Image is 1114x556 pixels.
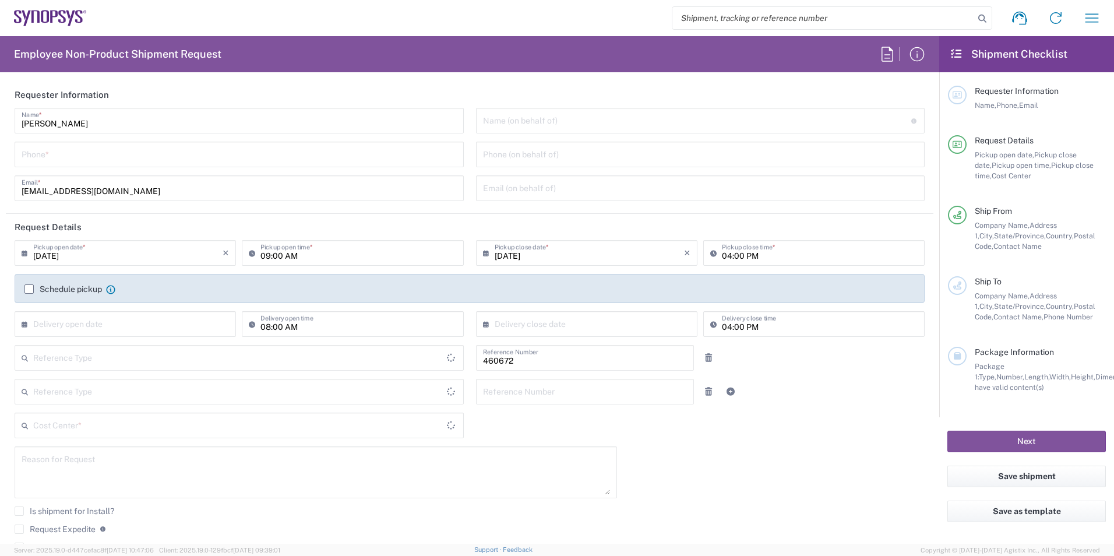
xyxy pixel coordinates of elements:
[950,47,1067,61] h2: Shipment Checklist
[722,383,739,400] a: Add Reference
[975,291,1030,300] span: Company Name,
[994,302,1046,311] span: State/Province,
[975,101,996,110] span: Name,
[993,312,1044,321] span: Contact Name,
[975,362,1004,381] span: Package 1:
[1046,302,1074,311] span: Country,
[15,221,82,233] h2: Request Details
[15,89,109,101] h2: Requester Information
[947,466,1106,487] button: Save shipment
[975,277,1002,286] span: Ship To
[14,547,154,554] span: Server: 2025.19.0-d447cefac8f
[992,161,1051,170] span: Pickup open time,
[684,244,690,262] i: ×
[975,206,1012,216] span: Ship From
[1046,231,1074,240] span: Country,
[993,242,1042,251] span: Contact Name
[24,284,102,294] label: Schedule pickup
[1019,101,1038,110] span: Email
[947,501,1106,522] button: Save as template
[1071,372,1095,381] span: Height,
[996,372,1024,381] span: Number,
[979,302,994,311] span: City,
[700,350,717,366] a: Remove Reference
[700,383,717,400] a: Remove Reference
[921,545,1100,555] span: Copyright © [DATE]-[DATE] Agistix Inc., All Rights Reserved
[994,231,1046,240] span: State/Province,
[233,547,280,554] span: [DATE] 09:39:01
[1024,372,1049,381] span: Length,
[1044,312,1093,321] span: Phone Number
[979,372,996,381] span: Type,
[992,171,1031,180] span: Cost Center
[975,221,1030,230] span: Company Name,
[503,546,533,553] a: Feedback
[15,543,108,552] label: Return label required
[107,547,154,554] span: [DATE] 10:47:06
[159,547,280,554] span: Client: 2025.19.0-129fbcf
[947,431,1106,452] button: Next
[672,7,974,29] input: Shipment, tracking or reference number
[15,506,114,516] label: Is shipment for Install?
[975,150,1034,159] span: Pickup open date,
[14,47,221,61] h2: Employee Non-Product Shipment Request
[979,231,994,240] span: City,
[996,101,1019,110] span: Phone,
[1049,372,1071,381] span: Width,
[474,546,503,553] a: Support
[223,244,229,262] i: ×
[975,347,1054,357] span: Package Information
[15,525,96,534] label: Request Expedite
[975,136,1034,145] span: Request Details
[975,86,1059,96] span: Requester Information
